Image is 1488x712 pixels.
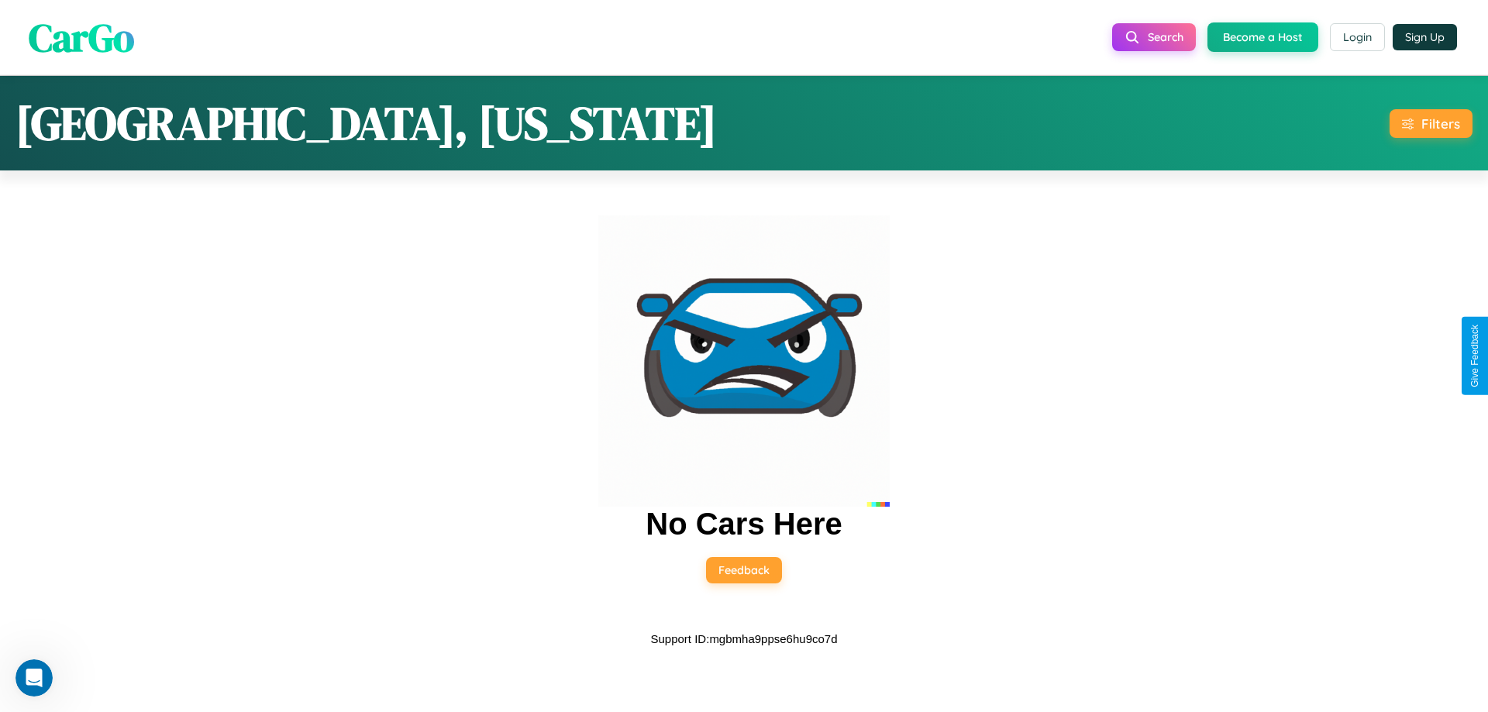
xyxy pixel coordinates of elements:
div: Filters [1421,115,1460,132]
button: Filters [1390,109,1472,138]
h2: No Cars Here [646,507,842,542]
button: Feedback [706,557,782,583]
iframe: Intercom live chat [15,659,53,697]
button: Search [1112,23,1196,51]
h1: [GEOGRAPHIC_DATA], [US_STATE] [15,91,717,155]
p: Support ID: mgbmha9ppse6hu9co7d [651,628,838,649]
span: CarGo [29,10,134,64]
button: Sign Up [1393,24,1457,50]
div: Give Feedback [1469,325,1480,387]
button: Login [1330,23,1385,51]
span: Search [1148,30,1183,44]
button: Become a Host [1207,22,1318,52]
img: car [598,215,890,507]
